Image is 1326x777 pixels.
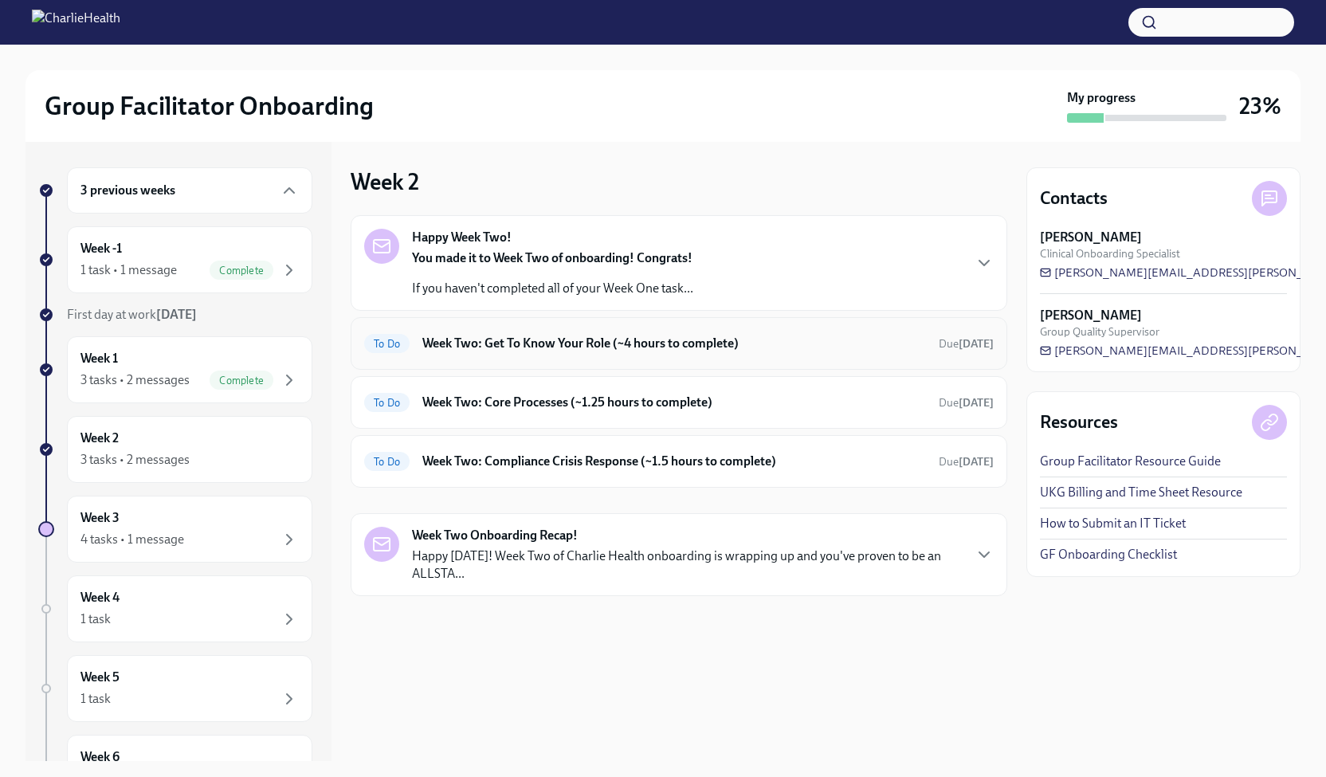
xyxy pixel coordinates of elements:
[364,338,410,350] span: To Do
[939,454,994,469] span: September 1st, 2025 10:00
[422,453,926,470] h6: Week Two: Compliance Crisis Response (~1.5 hours to complete)
[351,167,419,196] h3: Week 2
[422,335,926,352] h6: Week Two: Get To Know Your Role (~4 hours to complete)
[38,416,312,483] a: Week 23 tasks • 2 messages
[959,396,994,410] strong: [DATE]
[80,690,111,708] div: 1 task
[67,167,312,214] div: 3 previous weeks
[364,331,994,356] a: To DoWeek Two: Get To Know Your Role (~4 hours to complete)Due[DATE]
[1040,229,1142,246] strong: [PERSON_NAME]
[80,748,120,766] h6: Week 6
[38,655,312,722] a: Week 51 task
[80,451,190,469] div: 3 tasks • 2 messages
[959,455,994,469] strong: [DATE]
[80,240,122,257] h6: Week -1
[412,250,692,265] strong: You made it to Week Two of onboarding! Congrats!
[80,509,120,527] h6: Week 3
[45,90,374,122] h2: Group Facilitator Onboarding
[1040,410,1118,434] h4: Resources
[939,337,994,351] span: Due
[1239,92,1281,120] h3: 23%
[959,337,994,351] strong: [DATE]
[80,182,175,199] h6: 3 previous weeks
[1040,453,1221,470] a: Group Facilitator Resource Guide
[1040,515,1186,532] a: How to Submit an IT Ticket
[38,575,312,642] a: Week 41 task
[32,10,120,35] img: CharlieHealth
[412,547,962,583] p: Happy [DATE]! Week Two of Charlie Health onboarding is wrapping up and you've proven to be an ALL...
[80,261,177,279] div: 1 task • 1 message
[210,375,273,387] span: Complete
[80,350,118,367] h6: Week 1
[38,306,312,324] a: First day at work[DATE]
[67,307,197,322] span: First day at work
[210,265,273,277] span: Complete
[939,395,994,410] span: September 1st, 2025 10:00
[1040,484,1242,501] a: UKG Billing and Time Sheet Resource
[156,307,197,322] strong: [DATE]
[38,336,312,403] a: Week 13 tasks • 2 messagesComplete
[364,449,994,474] a: To DoWeek Two: Compliance Crisis Response (~1.5 hours to complete)Due[DATE]
[364,397,410,409] span: To Do
[412,280,693,297] p: If you haven't completed all of your Week One task...
[1040,246,1180,261] span: Clinical Onboarding Specialist
[80,610,111,628] div: 1 task
[80,589,120,606] h6: Week 4
[939,455,994,469] span: Due
[1040,546,1177,563] a: GF Onboarding Checklist
[80,371,190,389] div: 3 tasks • 2 messages
[1040,307,1142,324] strong: [PERSON_NAME]
[38,496,312,563] a: Week 34 tasks • 1 message
[1067,89,1136,107] strong: My progress
[80,669,120,686] h6: Week 5
[80,531,184,548] div: 4 tasks • 1 message
[939,396,994,410] span: Due
[422,394,926,411] h6: Week Two: Core Processes (~1.25 hours to complete)
[38,226,312,293] a: Week -11 task • 1 messageComplete
[1040,324,1159,339] span: Group Quality Supervisor
[412,229,512,246] strong: Happy Week Two!
[364,456,410,468] span: To Do
[364,390,994,415] a: To DoWeek Two: Core Processes (~1.25 hours to complete)Due[DATE]
[412,527,578,544] strong: Week Two Onboarding Recap!
[80,430,119,447] h6: Week 2
[1040,186,1108,210] h4: Contacts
